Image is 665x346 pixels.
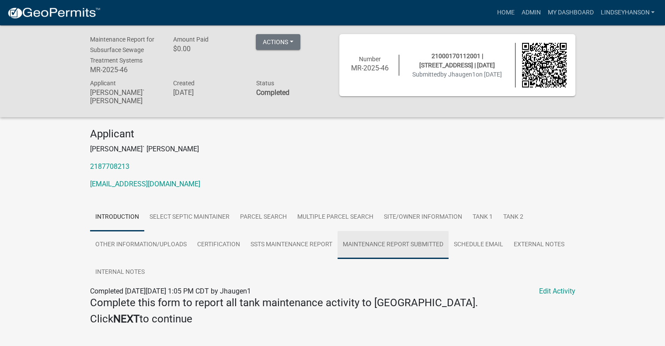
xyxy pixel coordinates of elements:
a: Certification [192,231,245,259]
h6: $0.00 [173,45,243,53]
a: Home [493,4,518,21]
a: 2187708213 [90,162,129,171]
a: Admin [518,4,544,21]
a: Maintenance Report Submitted [338,231,449,259]
a: My Dashboard [544,4,597,21]
span: Status [256,80,274,87]
a: Internal Notes [90,259,150,287]
a: Site/Owner Information [379,203,467,231]
h4: Click to continue [90,313,575,325]
span: Maintenance Report for Subsurface Sewage Treatment Systems [90,36,154,64]
a: Introduction [90,203,144,231]
a: Parcel search [235,203,292,231]
button: Actions [256,34,300,50]
strong: Completed [256,88,289,97]
span: 21000170112001 | [STREET_ADDRESS] | [DATE] [419,52,495,69]
h4: Complete this form to report all tank maintenance activity to [GEOGRAPHIC_DATA]. [90,297,575,309]
h4: Applicant [90,128,575,140]
span: Completed [DATE][DATE] 1:05 PM CDT by Jhaugen1 [90,287,251,295]
h6: [PERSON_NAME]` [PERSON_NAME] [90,88,160,105]
a: Schedule Email [449,231,508,259]
span: Submitted on [DATE] [412,71,502,78]
span: Amount Paid [173,36,208,43]
span: by Jhaugen1 [440,71,476,78]
a: Tank 1 [467,203,498,231]
a: External Notes [508,231,570,259]
a: Multiple Parcel Search [292,203,379,231]
span: Applicant [90,80,116,87]
a: Select Septic Maintainer [144,203,235,231]
a: Other Information/Uploads [90,231,192,259]
a: Lindseyhanson [597,4,658,21]
img: QR code [522,43,567,87]
p: [PERSON_NAME]` [PERSON_NAME] [90,144,575,154]
strong: NEXT [113,313,139,325]
span: Number [359,56,381,63]
h6: MR-2025-46 [348,64,393,72]
h6: [DATE] [173,88,243,97]
a: SSTS Maintenance Report [245,231,338,259]
a: Tank 2 [498,203,529,231]
a: [EMAIL_ADDRESS][DOMAIN_NAME] [90,180,200,188]
h6: MR-2025-46 [90,66,160,74]
a: Edit Activity [539,286,575,297]
span: Created [173,80,194,87]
